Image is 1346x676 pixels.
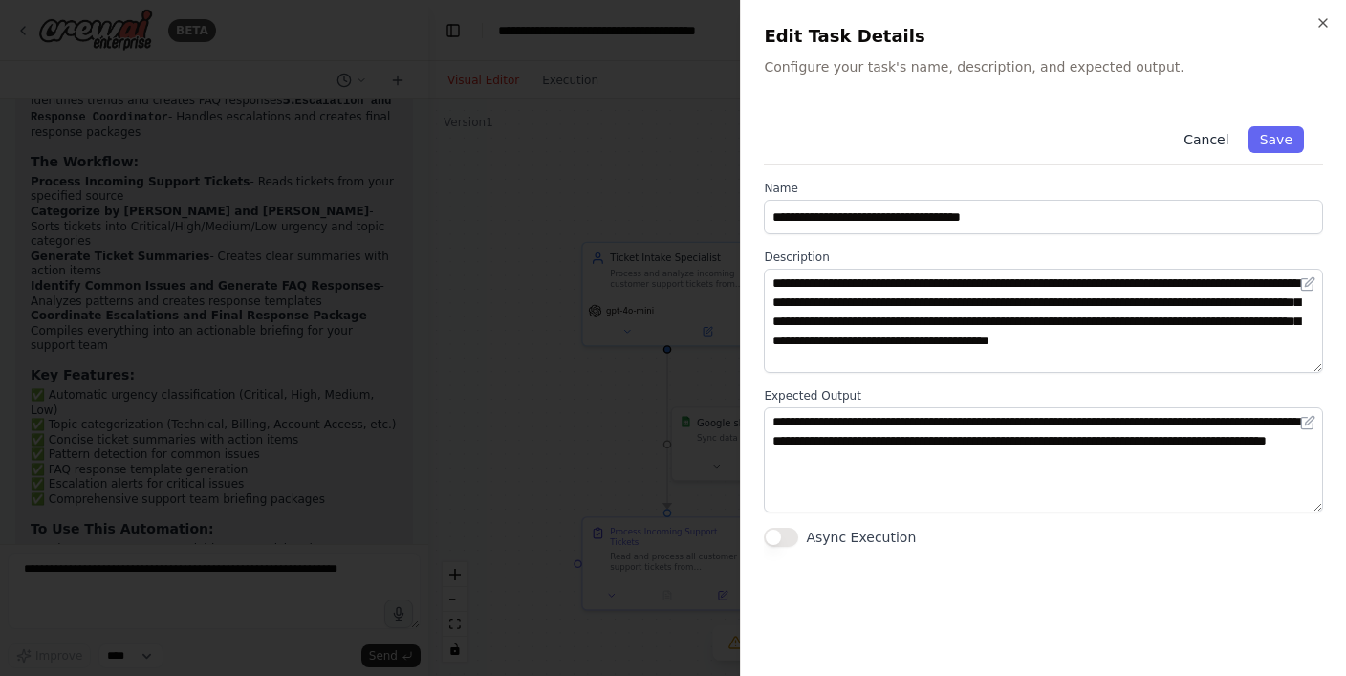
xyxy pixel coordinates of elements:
[1172,126,1240,153] button: Cancel
[764,388,1323,403] label: Expected Output
[764,57,1323,76] p: Configure your task's name, description, and expected output.
[1296,273,1319,295] button: Open in editor
[764,181,1323,196] label: Name
[764,23,1323,50] h2: Edit Task Details
[1248,126,1304,153] button: Save
[764,250,1323,265] label: Description
[1296,411,1319,434] button: Open in editor
[806,528,916,547] label: Async Execution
